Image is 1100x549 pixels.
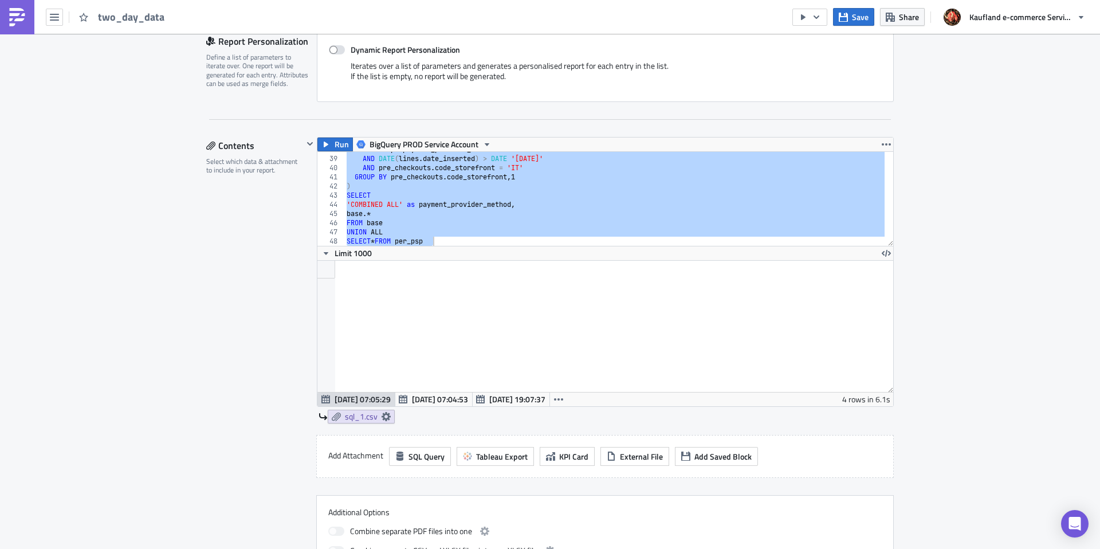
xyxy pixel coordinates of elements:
span: Save [852,11,869,23]
span: SQL Query [408,450,445,462]
span: [DATE] 19:07:37 [489,393,545,405]
div: Report Personalization [206,33,317,50]
span: Run [335,138,349,151]
span: Add Saved Block [694,450,752,462]
label: Add Attachment [328,447,383,464]
div: Define a list of parameters to iterate over. One report will be generated for each entry. Attribu... [206,53,309,88]
button: KPI Card [540,447,595,466]
button: Add Saved Block [675,447,758,466]
img: PushMetrics [8,8,26,26]
div: 42 [317,182,345,191]
body: Rich Text Area. Press ALT-0 for help. [5,5,547,87]
button: Save [833,8,874,26]
img: Avatar [942,7,962,27]
div: 43 [317,191,345,200]
span: sql_1.csv [345,411,378,422]
span: External File [620,450,663,462]
button: Run [317,138,353,151]
span: Tableau Export [476,450,528,462]
div: 46 [317,218,345,228]
span: Limit 1000 [335,247,372,259]
div: 39 [317,154,345,163]
span: Kaufland e-commerce Services GmbH & Co. KG [969,11,1072,23]
div: 44 [317,200,345,209]
div: 41 [317,172,345,182]
span: [DATE] 07:05:29 [335,393,391,405]
button: SQL Query [389,447,451,466]
a: sql_1.csv [328,410,395,423]
span: KPI Card [559,450,588,462]
span: two_day_data [98,10,166,23]
button: External File [600,447,669,466]
div: 47 [317,228,345,237]
p: Here is the report for after-launch performance number of IT. Due to the small numbers the failur... [5,5,547,87]
button: Share [880,8,925,26]
button: Kaufland e-commerce Services GmbH & Co. KG [937,5,1091,30]
button: Tableau Export [457,447,534,466]
div: Select which data & attachment to include in your report. [206,157,303,175]
span: BigQuery PROD Service Account [370,138,478,151]
div: 40 [317,163,345,172]
div: Open Intercom Messenger [1061,510,1089,538]
div: Iterates over a list of parameters and generates a personalised report for each entry in the list... [329,61,882,90]
div: 45 [317,209,345,218]
div: 48 [317,237,345,246]
button: [DATE] 07:05:29 [317,393,395,406]
button: [DATE] 07:04:53 [395,393,473,406]
span: Combine separate PDF files into one [350,524,472,538]
span: [DATE] 07:04:53 [412,393,468,405]
span: Share [899,11,919,23]
div: Contents [206,137,303,154]
div: 4 rows in 6.1s [842,393,890,406]
strong: Dynamic Report Personalization [351,44,460,56]
label: Additional Options [328,507,882,517]
button: Limit 1000 [317,246,376,260]
button: BigQuery PROD Service Account [352,138,496,151]
button: Hide content [303,137,317,151]
button: [DATE] 19:07:37 [472,393,550,406]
